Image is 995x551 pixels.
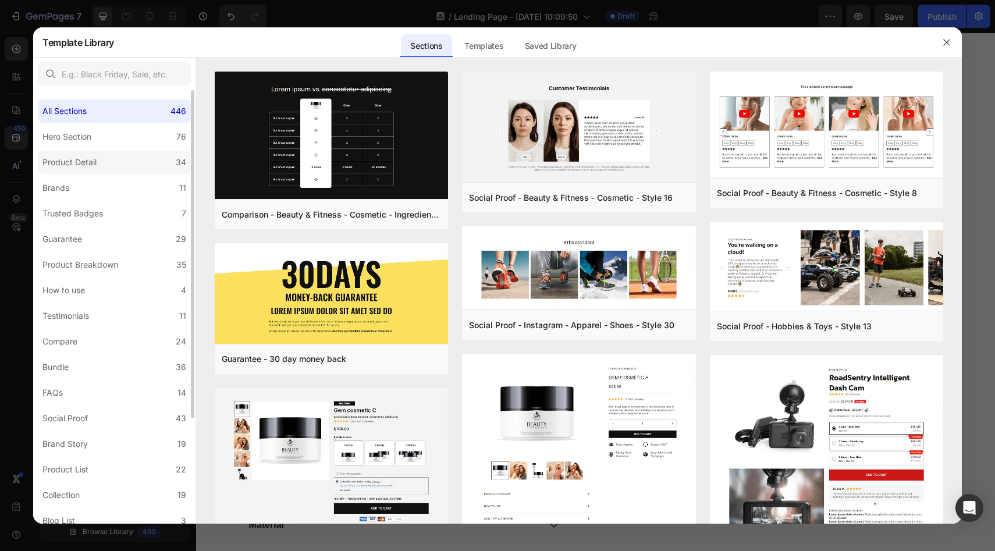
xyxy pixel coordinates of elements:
[42,514,75,528] div: Blog List
[42,309,89,323] div: Testimonials
[469,318,674,332] div: Social Proof - Instagram - Apparel - Shoes - Style 30
[176,155,186,169] div: 34
[42,207,103,221] div: Trusted Badges
[710,72,943,180] img: sp8.png
[475,447,748,484] p: Our 30-day refund policy allows you to return your purchase for a full refund [DATE] of the origi...
[580,376,734,389] p: 15% Off + 🚛 Freeship
[179,181,186,195] div: 11
[42,232,82,246] div: Guarantee
[179,309,186,323] div: 11
[437,246,481,274] input: quantity
[419,376,573,389] p: 3 items
[408,87,749,180] h1: FurFix™ – Professional Deshedding Brush for Dogs & Cats
[580,401,734,413] p: 15% Off + 🚛 Freeship
[42,104,87,118] div: All Sections
[455,34,513,58] div: Templates
[401,34,452,58] div: Sections
[600,254,664,266] div: Add to cart
[38,62,191,86] input: E.g.: Black Friday, Sale, etc.
[215,72,448,201] img: c19.png
[408,70,446,85] pre: 0% off
[419,352,573,364] p: 2 items
[517,246,749,274] button: Add to cart
[222,208,441,222] div: Comparison - Beauty & Fitness - Cosmetic - Ingredients - Style 19
[176,463,186,477] div: 22
[717,319,872,333] div: Social Proof - Hobbies & Toys - Style 13
[42,335,77,349] div: Compare
[409,246,437,274] button: decrement
[176,360,186,374] div: 36
[42,488,80,502] div: Collection
[42,360,69,374] div: Bundle
[176,130,186,144] div: 76
[181,514,186,528] div: 3
[176,258,186,272] div: 35
[465,209,517,232] div: £39.99
[42,283,85,297] div: How to use
[182,207,186,221] div: 7
[408,209,461,232] div: £39.99
[419,401,454,413] p: 4+ items
[580,352,734,364] p: 15% Off + 🚛 Freeship
[710,222,943,313] img: sp13.png
[42,130,91,144] div: Hero Section
[42,437,88,451] div: Brand Story
[469,191,673,205] div: Social Proof - Beauty & Fitness - Cosmetic - Style 16
[42,258,118,272] div: Product Breakdown
[222,352,346,366] div: Guarantee - 30 day money back
[42,411,88,425] div: Social Proof
[580,327,734,337] p: Mix & match any color or size
[177,437,186,451] div: 19
[170,104,186,118] div: 446
[516,34,586,58] div: Saved Library
[42,27,114,58] h2: Template Library
[181,283,186,297] div: 4
[215,243,448,346] img: g30.png
[463,401,506,411] p: Most popular
[176,232,186,246] div: 29
[955,494,983,522] div: Open Intercom Messenger
[42,386,63,400] div: FAQs
[53,486,88,499] p: Material
[177,386,186,400] div: 14
[717,186,917,200] div: Social Proof - Beauty & Fitness - Cosmetic - Style 8
[176,335,186,349] div: 24
[408,442,464,489] img: gempages_432750572815254551-4725dba3-b090-46a1-a087-9c9260717fd1_67e194c8-ba55-4051-a37a-e98bbe69...
[535,283,623,293] p: Worldwide free shipping
[42,155,97,169] div: Product Detail
[42,181,69,195] div: Brands
[462,226,695,312] img: sp30.png
[176,411,186,425] div: 43
[468,184,551,194] p: 2,500+ Verified Reviews!
[177,488,186,502] div: 19
[42,463,88,477] div: Product List
[481,246,509,274] button: increment
[462,72,695,184] img: sp16.png
[419,323,573,340] p: [DATE][DATE] Sale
